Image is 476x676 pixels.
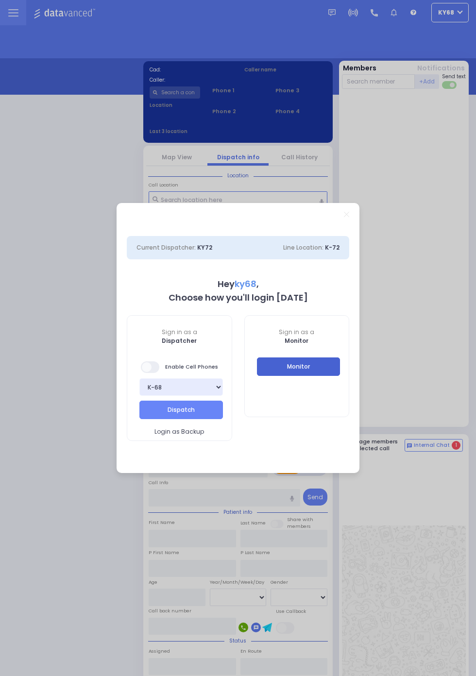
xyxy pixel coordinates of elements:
button: Dispatch [139,401,223,419]
span: Line Location: [283,243,323,252]
b: Choose how you'll login [DATE] [169,291,308,304]
span: Current Dispatcher: [136,243,196,252]
a: Close [344,212,349,217]
span: K-72 [325,243,340,252]
b: Hey , [218,278,259,290]
span: Enable Cell Phones [141,360,218,374]
b: Monitor [285,337,308,345]
span: Sign in as a [245,328,349,337]
span: Sign in as a [127,328,232,337]
button: Monitor [257,357,340,376]
span: Login as Backup [154,427,204,436]
span: ky68 [235,278,256,290]
b: Dispatcher [162,337,197,345]
span: KY72 [197,243,212,252]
